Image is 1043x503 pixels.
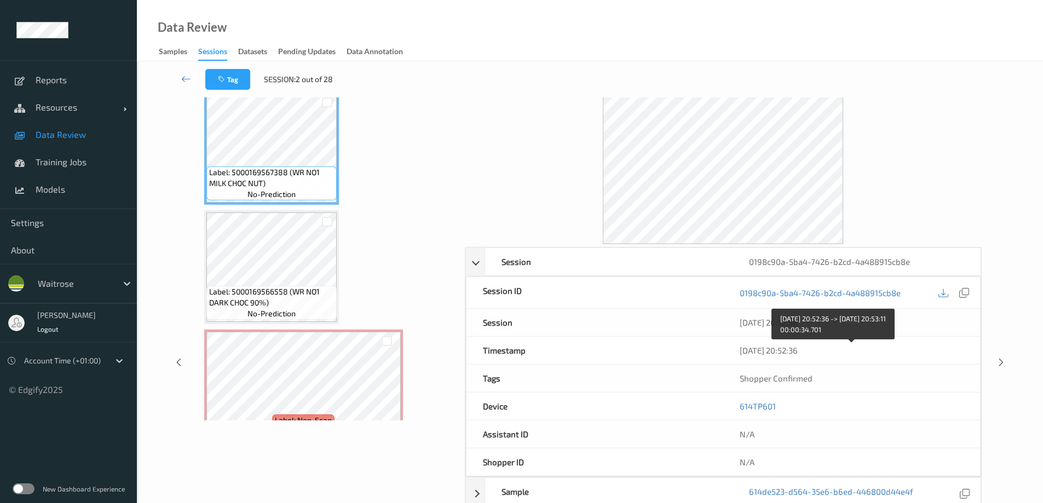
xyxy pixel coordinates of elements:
[740,287,901,298] a: 0198c90a-5ba4-7426-b2cd-4a488915cb8e
[466,420,723,448] div: Assistant ID
[159,44,198,60] a: Samples
[733,248,980,275] div: 0198c90a-5ba4-7426-b2cd-4a488915cb8e
[296,74,333,85] span: 2 out of 28
[740,373,812,383] span: Shopper Confirmed
[209,286,334,308] span: Label: 5000169566558 (WR NO1 DARK CHOC 90%)
[247,189,296,200] span: no-prediction
[238,44,278,60] a: Datasets
[466,365,723,392] div: Tags
[159,46,187,60] div: Samples
[466,448,723,476] div: Shopper ID
[158,22,227,33] div: Data Review
[485,248,733,275] div: Session
[466,392,723,420] div: Device
[466,337,723,364] div: Timestamp
[740,317,964,328] div: [DATE] 20:52:36
[740,401,776,411] a: 614TP601
[347,44,414,60] a: Data Annotation
[278,46,336,60] div: Pending Updates
[209,167,334,189] span: Label: 5000169567388 (WR NO1 MILK CHOC NUT)
[264,74,296,85] span: Session:
[275,415,332,426] span: Label: Non-Scan
[205,69,250,90] button: Tag
[198,46,227,61] div: Sessions
[466,309,723,336] div: Session
[466,277,723,308] div: Session ID
[347,46,403,60] div: Data Annotation
[247,308,296,319] span: no-prediction
[238,46,267,60] div: Datasets
[278,44,347,60] a: Pending Updates
[723,420,980,448] div: N/A
[740,345,964,356] div: [DATE] 20:52:36
[723,448,980,476] div: N/A
[749,486,913,501] a: 614de523-d564-35e6-b6ed-446800d44e4f
[198,44,238,61] a: Sessions
[465,247,981,276] div: Session0198c90a-5ba4-7426-b2cd-4a488915cb8e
